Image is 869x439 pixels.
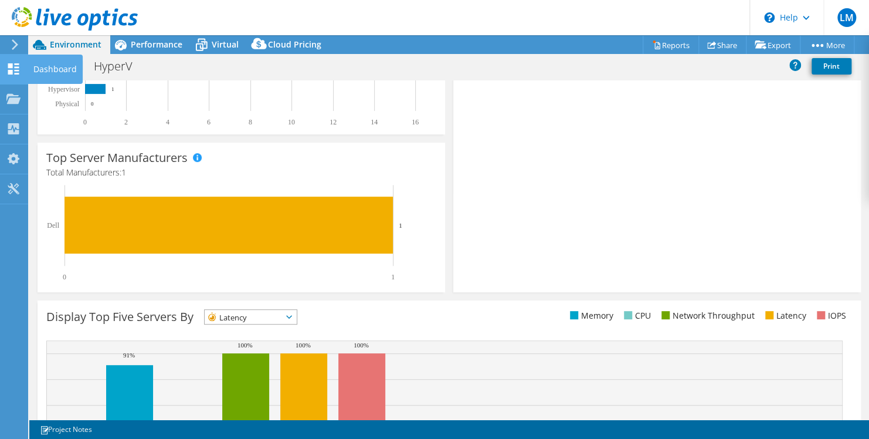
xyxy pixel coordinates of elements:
text: Physical [55,100,79,108]
a: Print [812,58,851,75]
a: Share [698,36,746,54]
text: 1 [111,86,114,92]
text: 100% [354,342,369,349]
h3: Top Server Manufacturers [46,151,188,164]
a: Reports [643,36,699,54]
text: 1 [399,222,402,229]
h4: Total Manufacturers: [46,166,436,179]
text: 100% [237,342,253,349]
text: Hypervisor [48,85,80,93]
text: 91% [123,352,135,359]
span: 1 [121,167,126,178]
text: 2 [124,118,128,126]
text: 4 [166,118,169,126]
span: Cloud Pricing [268,39,321,50]
text: 6 [207,118,211,126]
text: 12 [330,118,337,126]
span: LM [837,8,856,27]
li: IOPS [814,309,846,322]
li: Latency [762,309,806,322]
span: Performance [131,39,182,50]
span: Latency [205,310,282,324]
text: 100% [296,342,311,349]
h1: HyperV [89,60,151,73]
div: Dashboard [28,55,83,84]
text: 10 [288,118,295,126]
text: 16 [412,118,419,126]
li: CPU [621,309,651,322]
text: 1 [391,273,395,281]
span: Virtual [212,39,239,50]
text: 14 [371,118,378,126]
text: 0 [91,101,94,107]
text: 8 [249,118,252,126]
svg: \n [764,12,775,23]
a: Export [746,36,800,54]
a: Project Notes [32,422,100,437]
a: More [800,36,854,54]
text: 0 [63,273,66,281]
li: Network Throughput [658,309,755,322]
text: Dell [47,221,59,229]
li: Memory [567,309,613,322]
span: Environment [50,39,101,50]
text: 0 [83,118,87,126]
